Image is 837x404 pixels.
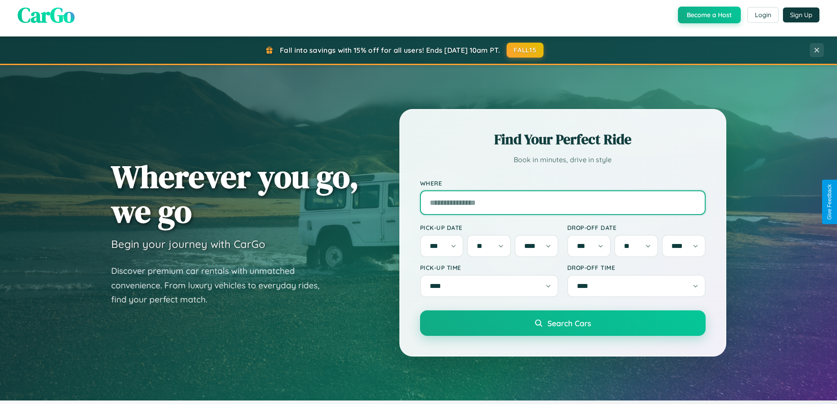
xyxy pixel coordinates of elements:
div: Give Feedback [826,184,833,220]
h1: Wherever you go, we go [111,159,359,229]
button: Login [747,7,779,23]
p: Discover premium car rentals with unmatched convenience. From luxury vehicles to everyday rides, ... [111,264,331,307]
h2: Find Your Perfect Ride [420,130,706,149]
button: FALL15 [507,43,544,58]
span: CarGo [18,0,75,29]
p: Book in minutes, drive in style [420,153,706,166]
button: Search Cars [420,310,706,336]
span: Search Cars [547,318,591,328]
h3: Begin your journey with CarGo [111,237,265,251]
label: Where [420,179,706,187]
button: Sign Up [783,7,819,22]
label: Pick-up Time [420,264,558,271]
label: Pick-up Date [420,224,558,231]
span: Fall into savings with 15% off for all users! Ends [DATE] 10am PT. [280,46,500,55]
button: Become a Host [678,7,741,23]
label: Drop-off Date [567,224,706,231]
label: Drop-off Time [567,264,706,271]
